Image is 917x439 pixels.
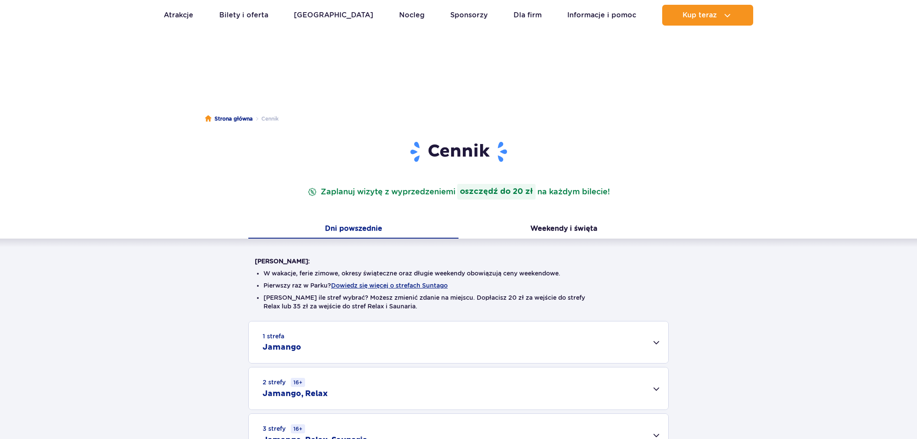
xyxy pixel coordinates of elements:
[263,378,305,387] small: 2 strefy
[457,184,536,200] strong: oszczędź do 20 zł
[683,11,717,19] span: Kup teraz
[306,184,611,200] p: Zaplanuj wizytę z wyprzedzeniem na każdym bilecie!
[450,5,488,26] a: Sponsorzy
[263,389,328,399] h2: Jamango, Relax
[219,5,268,26] a: Bilety i oferta
[294,5,373,26] a: [GEOGRAPHIC_DATA]
[263,332,284,341] small: 1 strefa
[263,269,654,278] li: W wakacje, ferie zimowe, okresy świąteczne oraz długie weekendy obowiązują ceny weekendowe.
[263,342,301,353] h2: Jamango
[263,281,654,290] li: Pierwszy raz w Parku?
[255,258,310,265] strong: [PERSON_NAME]:
[248,220,458,239] button: Dni powszednie
[164,5,193,26] a: Atrakcje
[662,5,753,26] button: Kup teraz
[291,424,305,433] small: 16+
[263,424,305,433] small: 3 strefy
[205,115,253,123] a: Strona główna
[458,220,669,239] button: Weekendy i święta
[514,5,542,26] a: Dla firm
[263,293,654,311] li: [PERSON_NAME] ile stref wybrać? Możesz zmienić zdanie na miejscu. Dopłacisz 20 zł za wejście do s...
[253,115,279,123] li: Cennik
[291,378,305,387] small: 16+
[399,5,425,26] a: Nocleg
[567,5,636,26] a: Informacje i pomoc
[331,282,448,289] button: Dowiedz się więcej o strefach Suntago
[255,141,662,163] h1: Cennik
